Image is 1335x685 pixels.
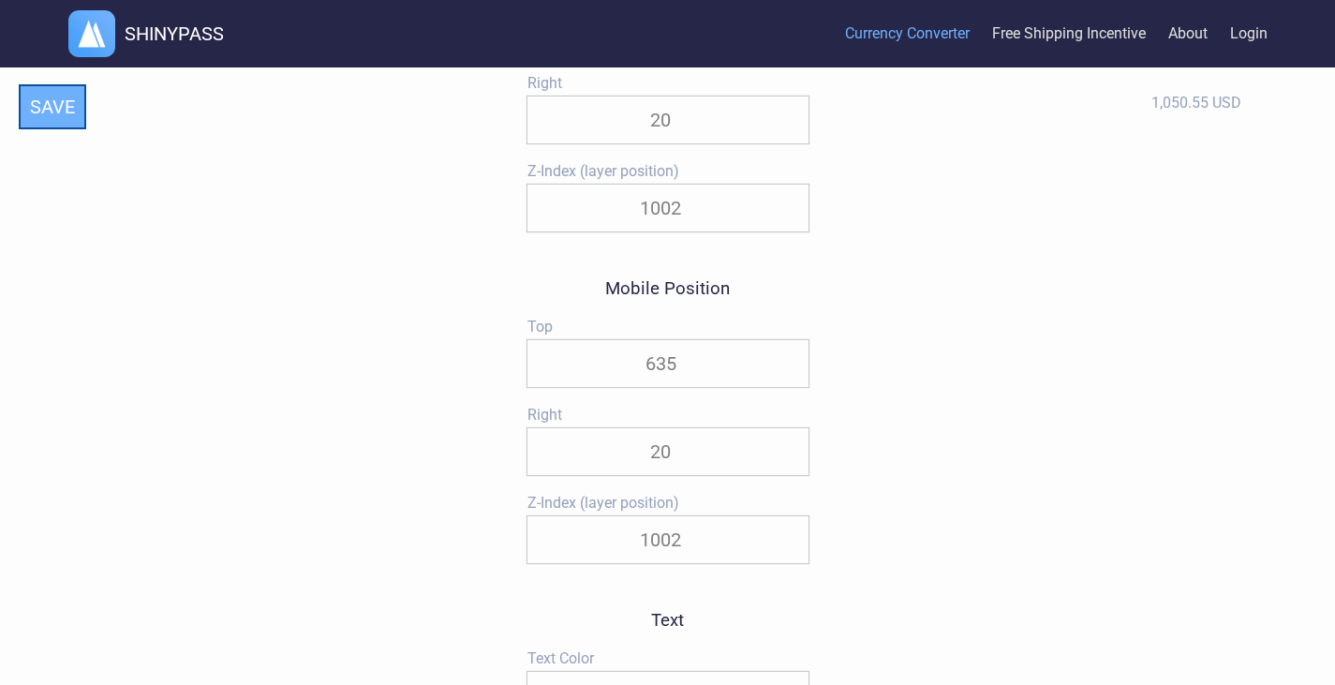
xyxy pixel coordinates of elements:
[845,6,970,63] a: Currency Converter
[1168,6,1208,63] a: About
[68,10,115,57] img: logo.webp
[527,610,808,631] h3: Text
[527,318,808,335] label: Top
[125,22,224,45] h1: SHINYPASS
[1151,94,1241,112] div: 1,050.55 USD
[527,494,808,512] label: Z-Index (layer position)
[527,649,808,667] label: Text Color
[527,406,808,424] label: Right
[527,162,808,180] label: Z-Index (layer position)
[1230,6,1268,63] a: Login
[992,6,1146,63] a: Free Shipping Incentive
[527,74,808,92] label: Right
[527,278,808,299] h3: Mobile Position
[19,84,86,129] button: SAVE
